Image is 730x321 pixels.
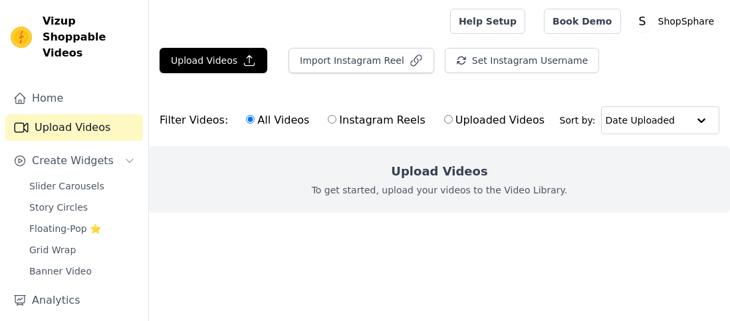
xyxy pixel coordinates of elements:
[327,112,426,129] label: Instagram Reels
[5,85,143,112] a: Home
[29,243,76,257] span: Grid Wrap
[445,48,599,73] button: Set Instagram Username
[638,15,646,28] text: S
[245,112,310,129] label: All Videos
[160,105,552,136] div: Filter Videos:
[43,13,138,61] span: Vizup Shoppable Videos
[21,177,143,195] a: Slider Carousels
[444,115,453,124] input: Uploaded Videos
[312,183,568,197] p: To get started, upload your videos to the Video Library.
[21,262,143,280] a: Banner Video
[21,241,143,259] a: Grid Wrap
[21,219,143,238] a: Floating-Pop ⭐
[11,27,32,48] img: Vizup
[289,48,434,73] button: Import Instagram Reel
[29,265,92,278] span: Banner Video
[160,48,267,73] button: Upload Videos
[632,9,720,33] button: S ShopSphare
[29,201,88,214] span: Story Circles
[443,112,545,129] label: Uploaded Videos
[21,198,143,217] a: Story Circles
[544,9,620,34] a: Book Demo
[450,9,525,34] a: Help Setup
[5,287,143,314] a: Analytics
[5,114,143,141] a: Upload Videos
[328,115,336,124] input: Instagram Reels
[29,179,104,193] span: Slider Carousels
[29,222,101,235] span: Floating-Pop ⭐
[653,9,720,33] p: ShopSphare
[5,148,143,174] button: Create Widgets
[560,106,720,134] div: Sort by:
[32,153,114,169] span: Create Widgets
[391,162,487,181] h2: Upload Videos
[246,115,255,124] input: All Videos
